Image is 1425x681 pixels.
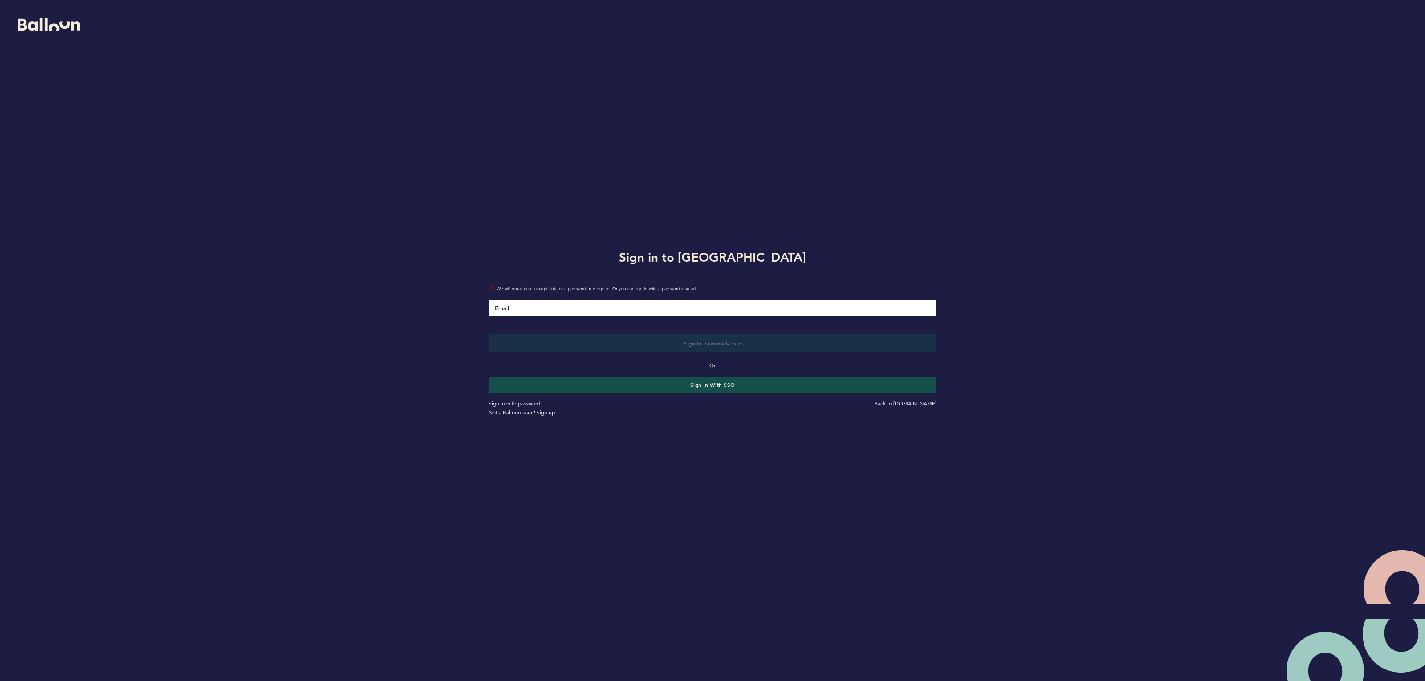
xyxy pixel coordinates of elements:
p: Or [489,361,937,370]
h1: Sign in to [GEOGRAPHIC_DATA] [482,248,944,266]
input: Email [489,300,937,316]
a: Back to [DOMAIN_NAME] [874,400,936,407]
span: Sign in Password-Free [684,340,741,347]
a: Sign in with password [489,400,540,407]
a: Not a Balloon user? Sign up [489,409,555,416]
a: sign in with a password instead. [635,286,697,292]
button: Sign in with SSO [489,377,937,393]
button: Sign in Password-Free [489,334,937,352]
span: We will email you a magic link for a password-free sign in. Or you can [497,284,937,293]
